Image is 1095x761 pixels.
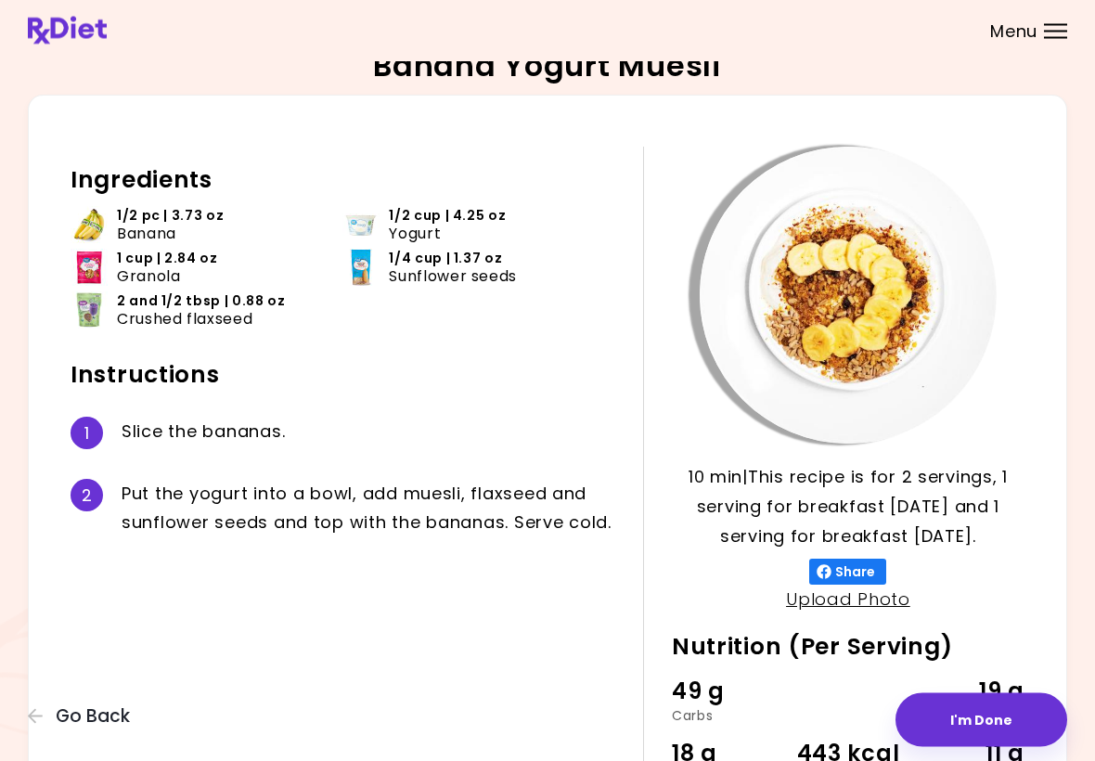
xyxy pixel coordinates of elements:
[117,311,252,329] span: Crushed flaxseed
[389,251,502,268] span: 1/4 cup | 1.37 oz
[117,251,218,268] span: 1 cup | 2.84 oz
[895,693,1067,747] button: I'm Done
[373,52,721,82] h2: Banana Yogurt Muesli
[831,565,879,580] span: Share
[672,710,790,723] div: Carbs
[71,480,103,512] div: 2
[28,17,107,45] img: RxDiet
[71,361,615,391] h2: Instructions
[990,23,1037,40] span: Menu
[117,268,180,286] span: Granola
[71,166,615,196] h2: Ingredients
[809,560,886,586] button: Share
[389,268,517,286] span: Sunflower seeds
[117,208,224,226] span: 1/2 pc | 3.73 oz
[122,418,615,450] div: S l i c e t h e b a n a n a s .
[71,418,103,450] div: 1
[389,208,506,226] span: 1/2 cup | 4.25 oz
[117,293,285,311] span: 2 and 1/2 tbsp | 0.88 oz
[56,706,130,727] span: Go Back
[122,480,615,539] div: P u t t h e y o g u r t i n t o a b o w l , a d d m u e s l i , f l a x s e e d a n d s u n f l o...
[28,706,139,727] button: Go Back
[672,675,790,710] div: 49 g
[786,588,910,612] a: Upload Photo
[672,463,1024,552] p: 10 min | This recipe is for 2 servings, 1 serving for breakfast [DATE] and 1 serving for breakfas...
[117,226,176,243] span: Banana
[907,675,1024,710] div: 19 g
[389,226,441,243] span: Yogurt
[672,633,1024,663] h2: Nutrition (Per Serving)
